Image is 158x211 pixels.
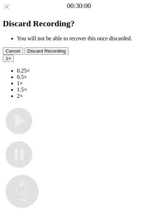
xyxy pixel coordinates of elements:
[25,47,69,55] button: Discard Recording
[6,56,8,61] span: 1
[3,19,155,28] h2: Discard Recording?
[17,74,155,80] li: 0.5×
[67,2,91,10] a: 00:30:00
[17,87,155,93] li: 1.5×
[17,80,155,87] li: 1×
[17,35,155,42] li: You will not be able to recover this once discarded.
[3,55,14,62] button: 1×
[17,93,155,99] li: 2×
[17,68,155,74] li: 0.25×
[3,47,23,55] button: Cancel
